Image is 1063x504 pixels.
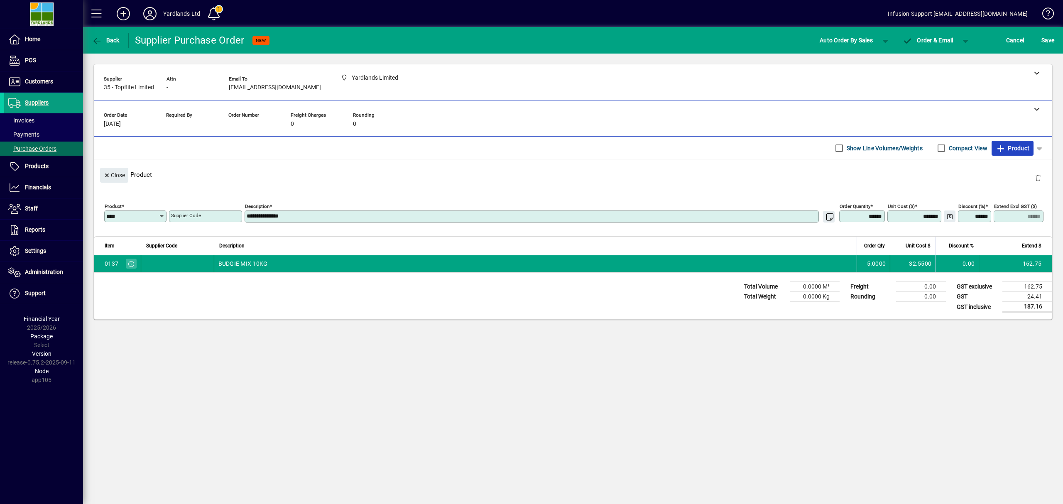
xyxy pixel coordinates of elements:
mat-label: Extend excl GST ($) [994,203,1037,209]
button: Auto Order By Sales [816,33,877,48]
span: Description [219,241,245,250]
td: GST inclusive [953,302,1002,312]
div: Infusion Support [EMAIL_ADDRESS][DOMAIN_NAME] [888,7,1028,20]
span: Products [25,163,49,169]
span: [DATE] [104,121,121,127]
td: Rounding [846,292,896,302]
div: Product [94,159,1052,190]
span: S [1041,37,1045,44]
button: Close [100,168,128,183]
a: Invoices [4,113,83,127]
span: 0 [291,121,294,127]
span: Auto Order By Sales [820,34,873,47]
button: Change Price Levels [944,210,955,222]
app-page-header-button: Close [98,171,130,179]
a: Payments [4,127,83,142]
a: Home [4,29,83,50]
a: Administration [4,262,83,283]
mat-label: Product [105,203,122,209]
td: 24.41 [1002,292,1052,302]
a: Knowledge Base [1036,2,1053,29]
td: Freight [846,282,896,292]
td: Total Volume [740,282,790,292]
button: Product [992,141,1034,156]
span: Support [25,290,46,296]
a: Settings [4,241,83,262]
span: Node [35,368,49,374]
span: Suppliers [25,99,49,106]
span: - [228,121,230,127]
span: Supplier Code [146,241,177,250]
span: [EMAIL_ADDRESS][DOMAIN_NAME] [229,84,321,91]
span: 35 - Topflite Limited [104,84,154,91]
td: GST [953,292,1002,302]
div: Supplier Purchase Order [135,34,245,47]
span: Invoices [8,117,34,124]
mat-label: Discount (%) [958,203,985,209]
a: Support [4,283,83,304]
span: Customers [25,78,53,85]
span: Financial Year [24,316,60,322]
span: Back [92,37,120,44]
span: Extend $ [1022,241,1041,250]
span: Item [105,241,115,250]
span: Payments [8,131,39,138]
a: Staff [4,198,83,219]
span: Reports [25,226,45,233]
td: 0.0000 M³ [790,282,840,292]
td: 0.00 [936,255,979,272]
span: Staff [25,205,38,212]
button: Cancel [1004,33,1026,48]
span: BUDGIE MIX 10KG [218,259,268,268]
mat-label: Unit Cost ($) [888,203,915,209]
td: 187.16 [1002,302,1052,312]
span: Settings [25,247,46,254]
span: POS [25,57,36,64]
td: 32.5500 [890,255,936,272]
span: Financials [25,184,51,191]
a: Purchase Orders [4,142,83,156]
td: 0.00 [896,282,946,292]
button: Delete [1028,168,1048,188]
a: POS [4,50,83,71]
label: Show Line Volumes/Weights [845,144,923,152]
span: - [167,84,168,91]
span: Unit Cost $ [906,241,931,250]
mat-label: Description [245,203,269,209]
span: Version [32,350,51,357]
span: Package [30,333,53,340]
a: Products [4,156,83,177]
app-page-header-button: Delete [1028,174,1048,181]
span: Cancel [1006,34,1024,47]
td: 162.75 [1002,282,1052,292]
td: 5.0000 [857,255,890,272]
span: Administration [25,269,63,275]
td: 162.75 [979,255,1052,272]
span: Close [103,169,125,182]
span: Product [996,142,1029,155]
button: Back [90,33,122,48]
a: Customers [4,71,83,92]
span: Discount % [949,241,974,250]
span: Order Qty [864,241,885,250]
a: Financials [4,177,83,198]
span: Purchase Orders [8,145,56,152]
td: GST exclusive [953,282,1002,292]
span: - [166,121,168,127]
button: Add [110,6,137,21]
span: Order & Email [903,37,953,44]
div: 0137 [105,259,118,268]
span: 0 [353,121,356,127]
button: Profile [137,6,163,21]
div: Yardlands Ltd [163,7,200,20]
span: ave [1041,34,1054,47]
mat-label: Order Quantity [840,203,870,209]
button: Order & Email [899,33,958,48]
td: Total Weight [740,292,790,302]
button: Save [1039,33,1056,48]
span: Home [25,36,40,42]
td: 0.00 [896,292,946,302]
td: 0.0000 Kg [790,292,840,302]
label: Compact View [947,144,987,152]
span: NEW [256,38,266,43]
